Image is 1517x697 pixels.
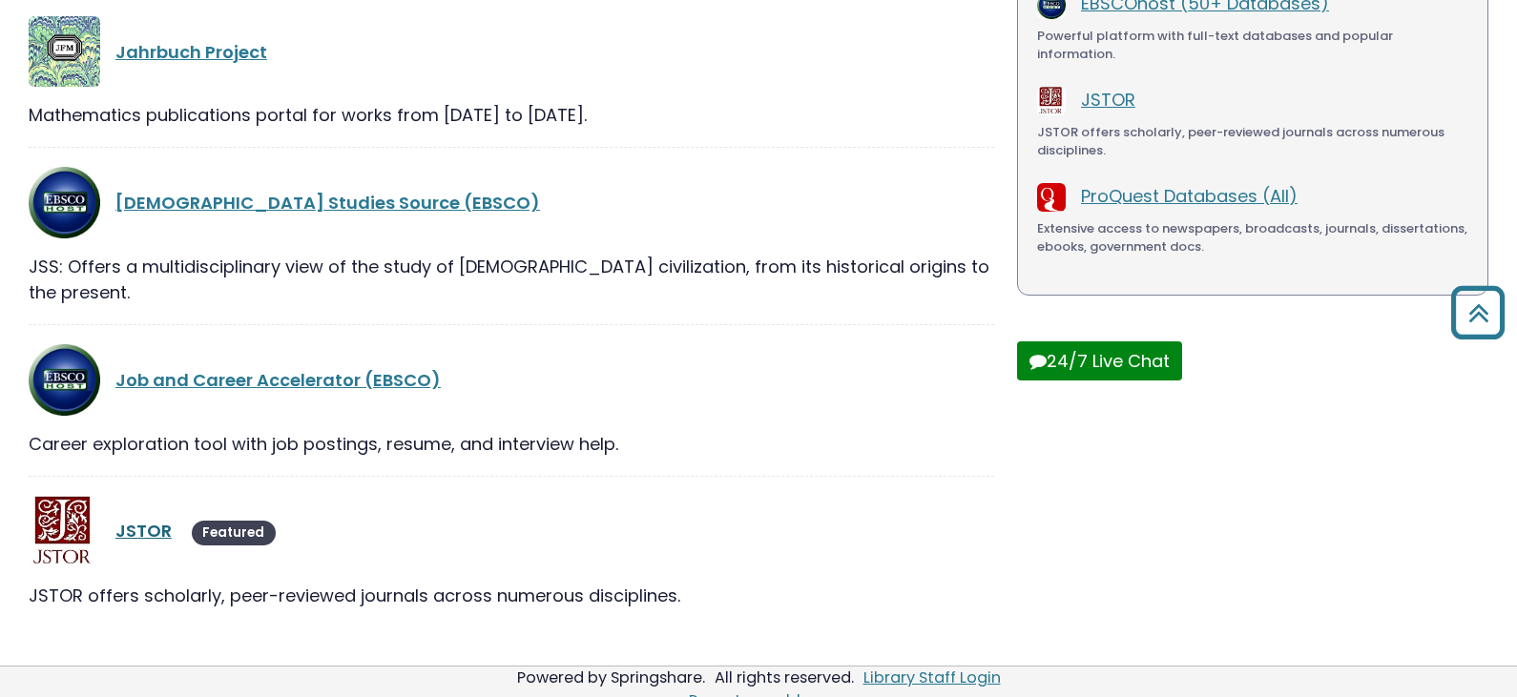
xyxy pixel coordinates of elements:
[29,102,994,128] div: Mathematics publications portal for works from [DATE] to [DATE].
[863,666,1001,688] a: Library Staff Login
[1444,295,1512,330] a: Back to Top
[1081,184,1298,208] a: ProQuest Databases (All)
[115,40,267,64] a: Jahrbuch Project
[115,191,540,215] a: [DEMOGRAPHIC_DATA] Studies Source (EBSCO)
[1037,219,1468,256] div: Extensive access to newspapers, broadcasts, journals, dissertations, ebooks, government docs.
[115,519,172,543] a: JSTOR
[1037,27,1468,64] div: Powerful platform with full-text databases and popular information.
[514,666,708,688] div: Powered by Springshare.
[712,666,857,688] div: All rights reserved.
[1017,341,1182,380] button: 24/7 Live Chat
[1081,88,1135,112] a: JSTOR
[115,368,441,392] a: Job and Career Accelerator (EBSCO)
[29,431,994,457] div: Career exploration tool with job postings, resume, and interview help.
[29,583,994,608] div: JSTOR offers scholarly, peer-reviewed journals across numerous disciplines.
[192,521,276,545] span: Featured
[1037,123,1468,160] div: JSTOR offers scholarly, peer-reviewed journals across numerous disciplines.
[29,254,994,305] div: JSS: Offers a multidisciplinary view of the study of [DEMOGRAPHIC_DATA] civilization, from its hi...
